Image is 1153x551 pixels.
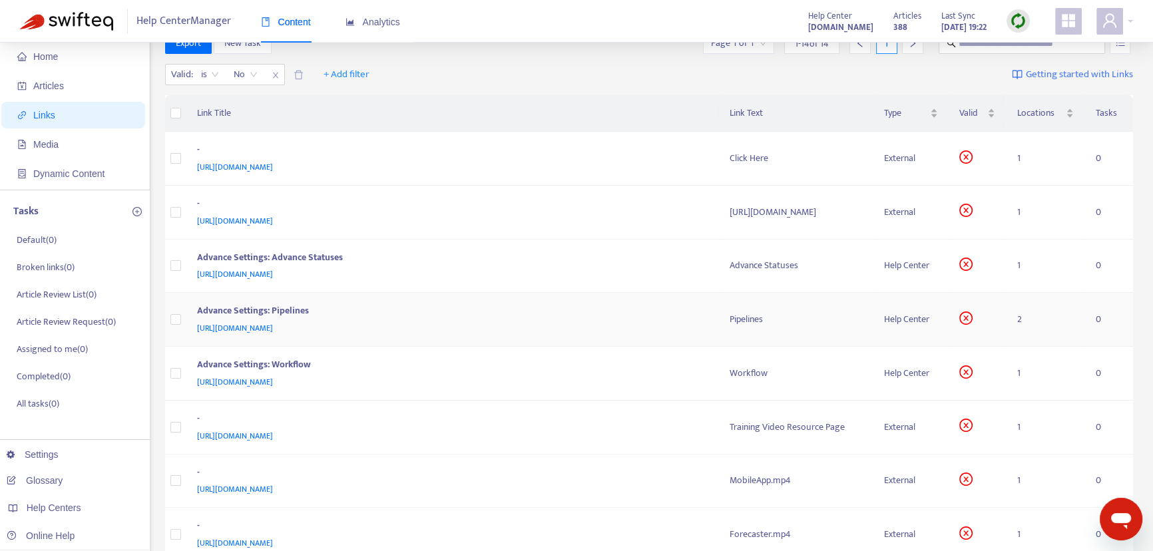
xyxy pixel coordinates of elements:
[1012,69,1023,80] img: image-link
[1084,455,1133,508] td: 0
[197,196,704,214] div: -
[795,37,829,51] span: 1 - 14 of 14
[201,65,219,85] span: is
[730,473,863,488] div: MobileApp.mp4
[1084,186,1133,240] td: 0
[1084,401,1133,455] td: 0
[884,366,938,381] div: Help Center
[959,365,973,379] span: close-circle
[294,70,304,80] span: delete
[197,536,273,550] span: [URL][DOMAIN_NAME]
[949,95,1006,132] th: Valid
[730,151,863,166] div: Click Here
[197,465,704,482] div: -
[234,65,258,85] span: No
[1084,132,1133,186] td: 0
[166,65,195,85] span: Valid :
[1010,13,1027,29] img: sync.dc5367851b00ba804db3.png
[884,151,938,166] div: External
[346,17,355,27] span: area-chart
[941,20,987,35] strong: [DATE] 19:22
[17,260,75,274] p: Broken links ( 0 )
[7,530,75,541] a: Online Help
[730,312,863,327] div: Pipelines
[884,106,927,120] span: Type
[165,33,212,54] button: Export
[197,142,704,160] div: -
[884,258,938,273] div: Help Center
[214,33,272,54] button: New Task
[1006,401,1084,455] td: 1
[1006,95,1084,132] th: Locations
[959,472,973,486] span: close-circle
[893,20,907,35] strong: 388
[27,502,81,513] span: Help Centers
[13,204,39,220] p: Tasks
[1006,455,1084,508] td: 1
[33,81,64,91] span: Articles
[186,95,719,132] th: Link Title
[730,527,863,542] div: Forecaster.mp4
[959,526,973,540] span: close-circle
[959,419,973,432] span: close-circle
[197,357,704,375] div: Advance Settings: Workflow
[1006,240,1084,293] td: 1
[1060,13,1076,29] span: appstore
[873,95,949,132] th: Type
[33,139,59,150] span: Media
[855,39,865,48] span: left
[136,9,231,34] span: Help Center Manager
[1084,95,1133,132] th: Tasks
[730,205,863,220] div: [URL][DOMAIN_NAME]
[1017,106,1063,120] span: Locations
[908,39,917,48] span: right
[884,312,938,327] div: Help Center
[959,311,973,325] span: close-circle
[197,411,704,429] div: -
[959,150,973,164] span: close-circle
[197,160,273,174] span: [URL][DOMAIN_NAME]
[1084,347,1133,401] td: 0
[730,366,863,381] div: Workflow
[959,258,973,271] span: close-circle
[1084,293,1133,347] td: 0
[1006,132,1084,186] td: 1
[197,214,273,228] span: [URL][DOMAIN_NAME]
[261,17,270,27] span: book
[17,81,27,91] span: account-book
[1102,13,1118,29] span: user
[959,106,985,120] span: Valid
[1006,293,1084,347] td: 2
[33,168,105,179] span: Dynamic Content
[20,12,113,31] img: Swifteq
[132,207,142,216] span: plus-circle
[33,51,58,62] span: Home
[261,17,311,27] span: Content
[17,169,27,178] span: container
[941,9,975,23] span: Last Sync
[7,475,63,486] a: Glossary
[1026,67,1133,83] span: Getting started with Links
[267,67,284,83] span: close
[197,482,273,496] span: [URL][DOMAIN_NAME]
[884,527,938,542] div: External
[719,95,873,132] th: Link Text
[884,473,938,488] div: External
[893,9,921,23] span: Articles
[197,268,273,281] span: [URL][DOMAIN_NAME]
[1110,33,1130,54] button: unordered-list
[17,342,88,356] p: Assigned to me ( 0 )
[17,140,27,149] span: file-image
[808,19,873,35] a: [DOMAIN_NAME]
[730,258,863,273] div: Advance Statuses
[959,204,973,217] span: close-circle
[17,233,57,247] p: Default ( 0 )
[17,287,97,301] p: Article Review List ( 0 )
[17,52,27,61] span: home
[730,420,863,435] div: Training Video Resource Page
[324,67,369,83] span: + Add filter
[197,250,704,268] div: Advance Settings: Advance Statuses
[1006,186,1084,240] td: 1
[346,17,400,27] span: Analytics
[947,39,956,48] span: search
